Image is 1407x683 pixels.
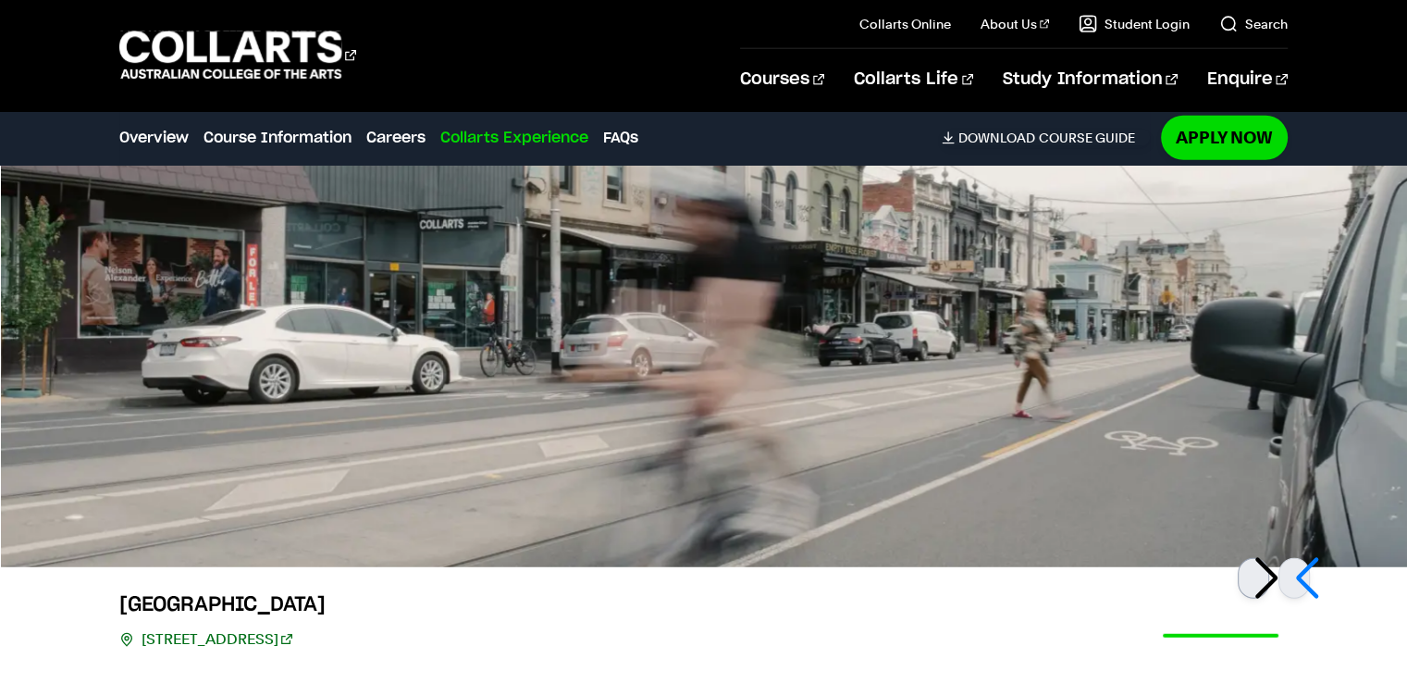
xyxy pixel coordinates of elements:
a: Careers [366,127,426,149]
a: Study Information [1003,49,1177,110]
a: [STREET_ADDRESS] [142,627,291,652]
a: Course Information [204,127,352,149]
a: FAQs [603,127,638,149]
a: Overview [119,127,189,149]
a: Search [1219,15,1288,33]
a: DownloadCourse Guide [942,130,1150,146]
span: Download [958,130,1035,146]
a: Collarts Life [854,49,973,110]
a: Enquire [1207,49,1288,110]
a: Apply Now [1161,116,1288,159]
a: Collarts Online [859,15,951,33]
h3: [GEOGRAPHIC_DATA] [119,590,339,619]
a: Student Login [1079,15,1190,33]
a: Collarts Experience [440,127,588,149]
a: Courses [740,49,824,110]
a: About Us [981,15,1049,33]
div: Go to homepage [119,29,356,81]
